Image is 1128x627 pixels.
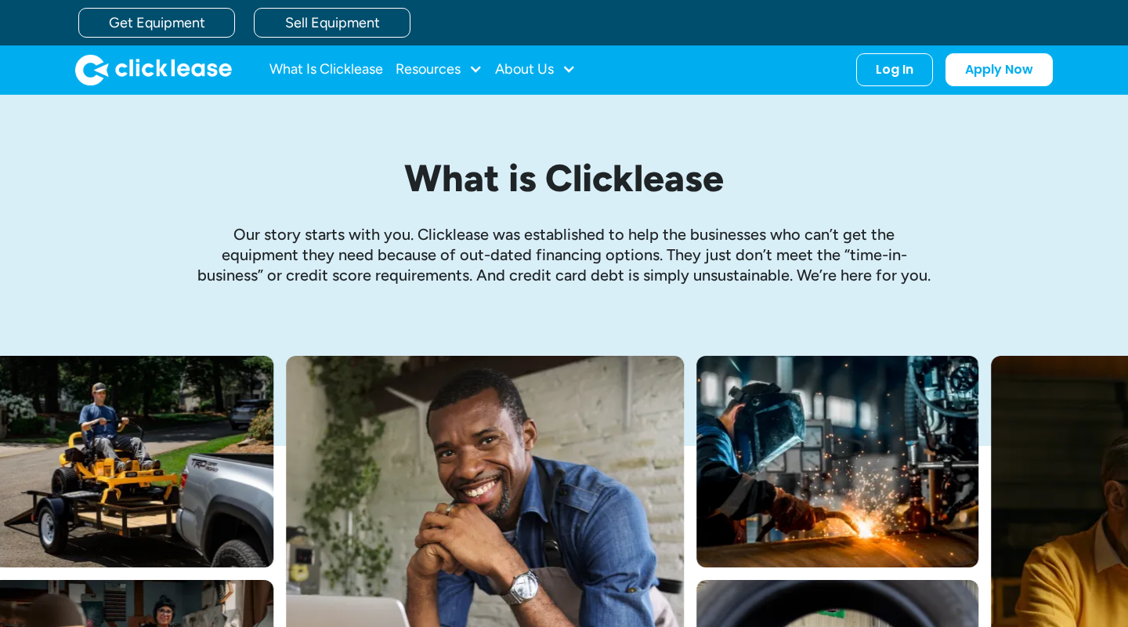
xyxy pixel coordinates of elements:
[945,53,1053,86] a: Apply Now
[495,54,576,85] div: About Us
[269,54,383,85] a: What Is Clicklease
[75,54,232,85] img: Clicklease logo
[696,356,978,567] img: A welder in a large mask working on a large pipe
[78,8,235,38] a: Get Equipment
[254,8,410,38] a: Sell Equipment
[75,54,232,85] a: home
[876,62,913,78] div: Log In
[196,158,932,199] h1: What is Clicklease
[396,54,483,85] div: Resources
[196,224,932,285] p: Our story starts with you. Clicklease was established to help the businesses who can’t get the eq...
